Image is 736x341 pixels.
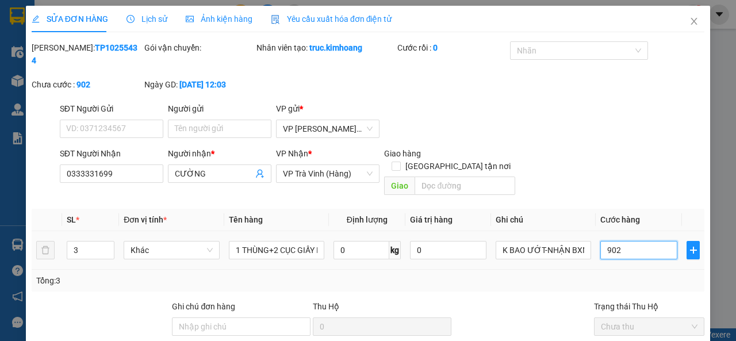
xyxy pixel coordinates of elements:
[67,215,76,224] span: SL
[283,120,373,137] span: VP Trần Phú (Hàng)
[600,215,640,224] span: Cước hàng
[255,169,264,178] span: user-add
[32,14,108,24] span: SỬA ĐƠN HÀNG
[5,49,168,60] p: NHẬN:
[62,62,97,73] span: CƯỜNG
[39,6,133,17] strong: BIÊN NHẬN GỬI HÀNG
[229,215,263,224] span: Tên hàng
[276,102,379,115] div: VP gửi
[186,14,252,24] span: Ảnh kiện hàng
[168,102,271,115] div: Người gửi
[30,75,136,86] span: K BAO ƯỚT-NHẬN BXMT
[32,49,112,60] span: VP Trà Vinh (Hàng)
[172,317,310,336] input: Ghi chú đơn hàng
[131,242,212,259] span: Khác
[36,241,55,259] button: delete
[168,147,271,160] div: Người nhận
[496,241,591,259] input: Ghi Chú
[126,15,135,23] span: clock-circle
[601,318,697,335] span: Chưa thu
[60,102,163,115] div: SĐT Người Gửi
[410,215,453,224] span: Giá trị hàng
[389,241,401,259] span: kg
[172,302,235,311] label: Ghi chú đơn hàng
[5,75,136,86] span: GIAO:
[126,14,167,24] span: Lịch sử
[491,209,596,231] th: Ghi chú
[179,80,226,89] b: [DATE] 12:03
[32,41,142,67] div: [PERSON_NAME]:
[433,43,438,52] b: 0
[415,177,515,195] input: Dọc đường
[678,6,710,38] button: Close
[271,15,280,24] img: icon
[347,215,388,224] span: Định lượng
[144,78,255,91] div: Ngày GD:
[283,165,373,182] span: VP Trà Vinh (Hàng)
[36,274,285,287] div: Tổng: 3
[384,149,421,158] span: Giao hàng
[76,80,90,89] b: 902
[689,17,699,26] span: close
[124,215,167,224] span: Đơn vị tính
[5,62,97,73] span: 0333331699 -
[397,41,508,54] div: Cước rồi :
[594,300,704,313] div: Trạng thái Thu Hộ
[271,14,392,24] span: Yêu cầu xuất hóa đơn điện tử
[687,241,700,259] button: plus
[384,177,415,195] span: Giao
[5,22,107,44] span: VP [PERSON_NAME] ([GEOGRAPHIC_DATA]) -
[32,15,40,23] span: edit
[186,15,194,23] span: picture
[5,22,168,44] p: GỬI:
[276,149,308,158] span: VP Nhận
[256,41,395,54] div: Nhân viên tạo:
[32,78,142,91] div: Chưa cước :
[401,160,515,173] span: [GEOGRAPHIC_DATA] tận nơi
[687,246,699,255] span: plus
[309,43,362,52] b: truc.kimhoang
[313,302,339,311] span: Thu Hộ
[144,41,255,54] div: Gói vận chuyển:
[229,241,324,259] input: VD: Bàn, Ghế
[60,147,163,160] div: SĐT Người Nhận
